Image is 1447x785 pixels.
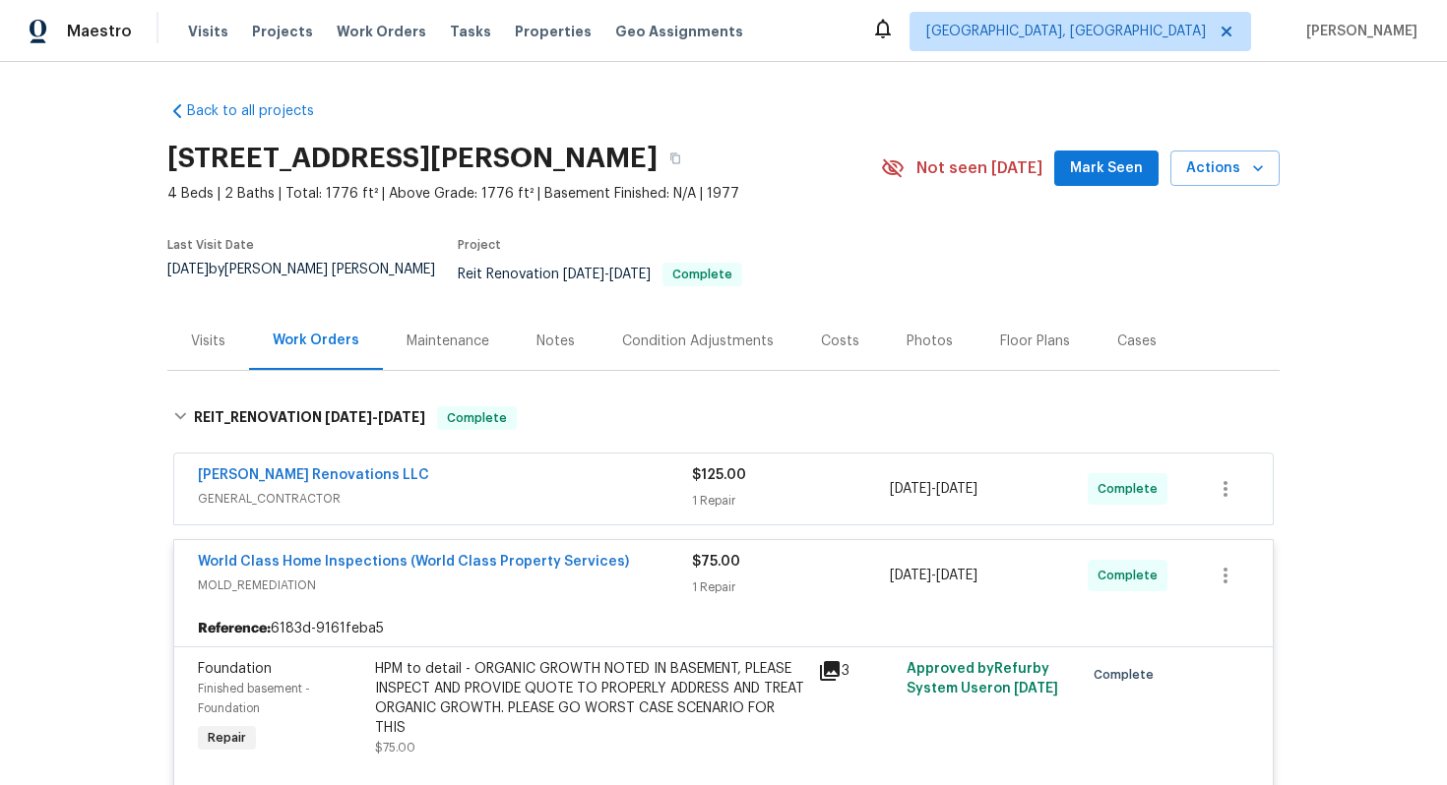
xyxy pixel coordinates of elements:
button: Mark Seen [1054,151,1159,187]
h2: [STREET_ADDRESS][PERSON_NAME] [167,149,658,168]
span: Tasks [450,25,491,38]
a: [PERSON_NAME] Renovations LLC [198,468,429,482]
a: Back to all projects [167,101,356,121]
div: Maintenance [407,332,489,351]
span: [DATE] [609,268,651,281]
h6: REIT_RENOVATION [194,406,425,430]
div: Condition Adjustments [622,332,774,351]
span: Complete [664,269,740,280]
span: Complete [1098,479,1165,499]
span: Properties [515,22,592,41]
span: - [325,410,425,424]
span: Mark Seen [1070,156,1143,181]
span: Finished basement - Foundation [198,683,310,714]
span: $125.00 [692,468,746,482]
span: [GEOGRAPHIC_DATA], [GEOGRAPHIC_DATA] [926,22,1206,41]
span: Project [458,239,501,251]
div: Costs [821,332,859,351]
b: Reference: [198,619,271,638]
button: Actions [1170,151,1280,187]
div: Cases [1117,332,1157,351]
span: Approved by Refurby System User on [907,662,1058,695]
span: Maestro [67,22,132,41]
span: Foundation [198,662,272,676]
span: [DATE] [1014,682,1058,695]
span: Complete [439,408,515,428]
span: 4 Beds | 2 Baths | Total: 1776 ft² | Above Grade: 1776 ft² | Basement Finished: N/A | 1977 [167,184,881,204]
span: GENERAL_CONTRACTOR [198,489,692,509]
span: Geo Assignments [615,22,743,41]
div: 1 Repair [692,491,890,511]
span: $75.00 [692,555,740,569]
span: Reit Renovation [458,268,742,281]
span: [DATE] [378,410,425,424]
a: World Class Home Inspections (World Class Property Services) [198,555,629,569]
div: REIT_RENOVATION [DATE]-[DATE]Complete [167,387,1280,450]
div: Photos [907,332,953,351]
div: Floor Plans [1000,332,1070,351]
div: 1 Repair [692,577,890,597]
div: 3 [818,659,895,683]
span: Not seen [DATE] [916,158,1042,178]
span: Last Visit Date [167,239,254,251]
div: 6183d-9161feba5 [174,611,1273,646]
span: - [890,566,977,585]
span: Complete [1098,566,1165,585]
div: by [PERSON_NAME] [PERSON_NAME] [167,263,458,300]
span: Complete [1094,665,1162,685]
span: MOLD_REMEDIATION [198,575,692,595]
span: Actions [1186,156,1264,181]
span: [DATE] [936,482,977,496]
span: Repair [200,728,254,748]
span: $75.00 [375,742,415,754]
div: HPM to detail - ORGANIC GROWTH NOTED IN BASEMENT, PLEASE INSPECT AND PROVIDE QUOTE TO PROPERLY AD... [375,659,806,738]
span: [DATE] [890,569,931,582]
div: Work Orders [273,331,359,350]
div: Visits [191,332,225,351]
div: Notes [536,332,575,351]
span: Work Orders [337,22,426,41]
button: Copy Address [658,141,693,176]
span: [DATE] [563,268,604,281]
span: [PERSON_NAME] [1298,22,1417,41]
span: Projects [252,22,313,41]
span: [DATE] [167,263,209,276]
span: Visits [188,22,228,41]
span: - [563,268,651,281]
span: - [890,479,977,499]
span: [DATE] [325,410,372,424]
span: [DATE] [890,482,931,496]
span: [DATE] [936,569,977,582]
